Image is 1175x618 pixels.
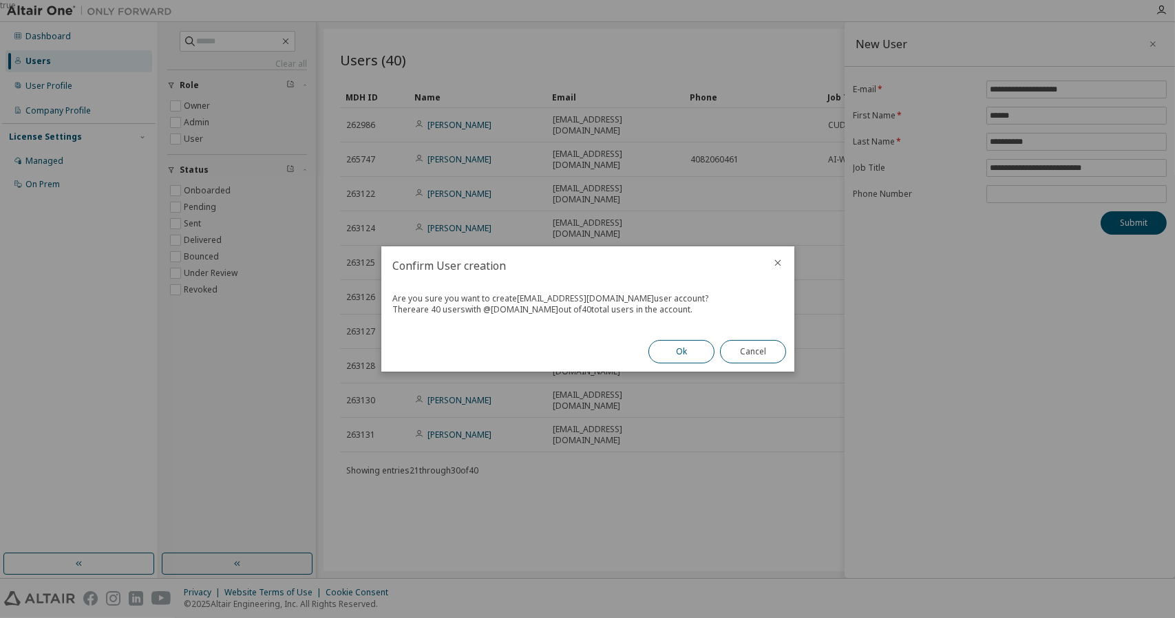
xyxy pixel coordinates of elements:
[720,340,786,363] button: Cancel
[392,293,783,304] div: Are you sure you want to create [EMAIL_ADDRESS][DOMAIN_NAME] user account?
[381,246,761,285] h2: Confirm User creation
[648,340,714,363] button: Ok
[772,257,783,268] button: close
[392,304,783,315] div: There are 40 users with @ [DOMAIN_NAME] out of 40 total users in the account.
